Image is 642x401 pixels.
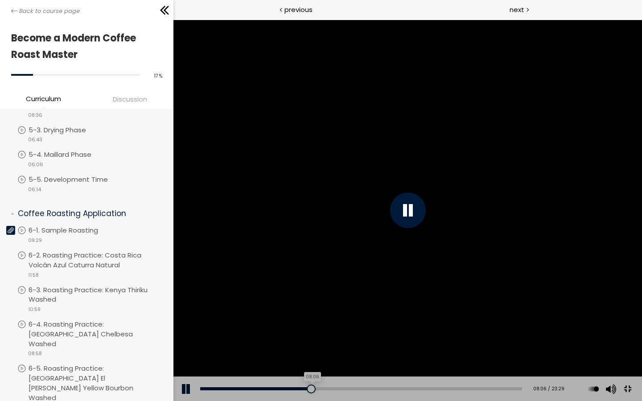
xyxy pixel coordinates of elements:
[413,357,427,382] button: Play back rate
[154,73,162,79] span: 17 %
[429,357,443,382] button: Volume
[412,357,428,382] div: Change playback rate
[19,7,80,16] span: Back to course page
[26,94,61,104] span: Curriculum
[11,30,158,63] h1: Become a Modern Coffee Roast Master
[11,7,80,16] a: Back to course page
[357,366,391,373] div: 08:06 / 23:29
[113,94,147,104] span: Discussion
[131,352,148,362] div: 08:06
[284,4,313,15] span: previous
[18,208,162,219] p: Coffee Roasting Application
[510,4,524,15] span: next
